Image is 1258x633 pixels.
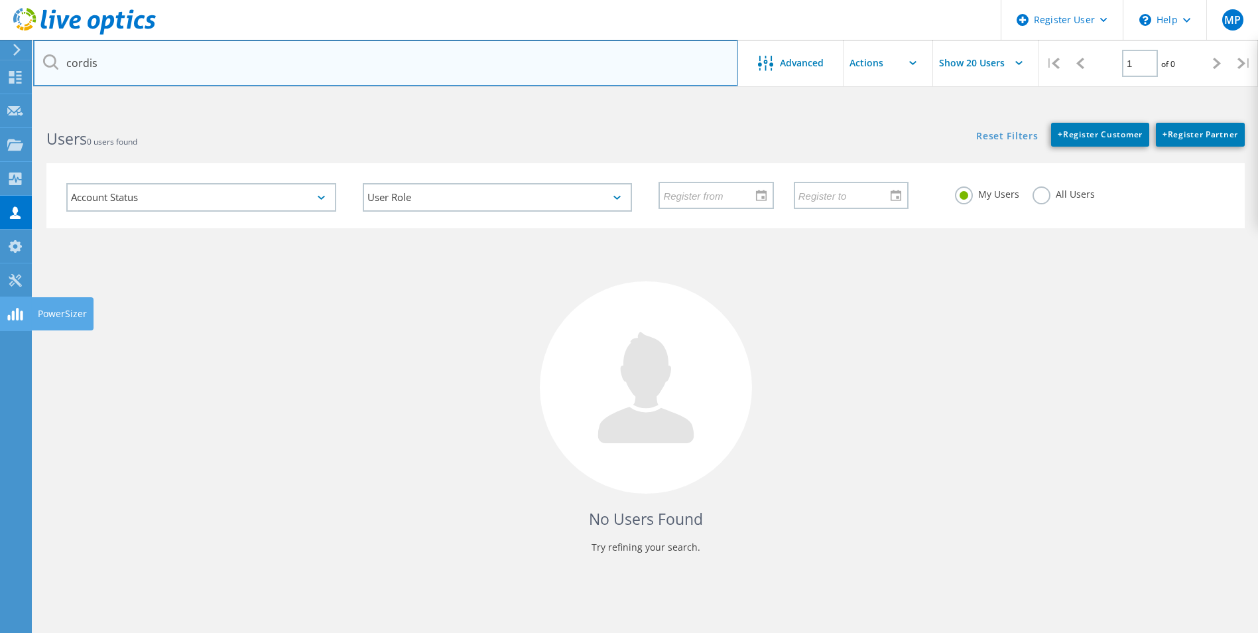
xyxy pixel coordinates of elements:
span: MP [1224,15,1241,25]
svg: \n [1139,14,1151,26]
span: Register Partner [1163,129,1238,140]
span: Register Customer [1058,129,1143,140]
input: Search users by name, email, company, etc. [33,40,738,86]
input: Register from [660,182,763,208]
span: Advanced [780,58,824,68]
input: Register to [795,182,898,208]
b: + [1058,129,1063,140]
div: User Role [363,183,633,212]
a: +Register Customer [1051,123,1149,147]
b: Users [46,128,87,149]
div: PowerSizer [38,309,87,318]
label: All Users [1033,186,1095,199]
div: | [1039,40,1066,87]
a: +Register Partner [1156,123,1245,147]
b: + [1163,129,1168,140]
a: Reset Filters [976,131,1038,143]
span: 0 users found [87,136,137,147]
h4: No Users Found [60,508,1231,530]
a: Live Optics Dashboard [13,28,156,37]
label: My Users [955,186,1019,199]
span: of 0 [1161,58,1175,70]
p: Try refining your search. [60,537,1231,558]
div: Account Status [66,183,336,212]
div: | [1231,40,1258,87]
